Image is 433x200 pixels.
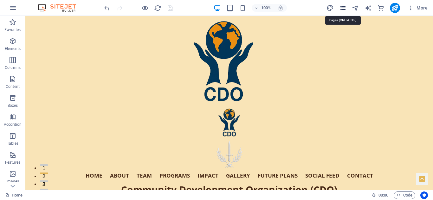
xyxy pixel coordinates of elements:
[141,4,149,12] button: Click here to leave preview mode and continue editing
[103,4,111,12] i: Undo: Change pages (Ctrl+Z)
[103,4,111,12] button: undo
[154,4,161,12] button: reload
[326,4,334,12] i: Design (Ctrl+Alt+Y)
[383,193,384,197] span: :
[36,4,84,12] img: Editor Logo
[252,4,274,12] button: 100%
[5,160,20,165] p: Features
[261,4,271,12] h6: 100%
[15,157,23,158] button: 1
[5,46,21,51] p: Elements
[372,191,389,199] h6: Session time
[4,27,21,32] p: Favorites
[5,191,23,199] a: Click to cancel selection. Double-click to open Pages
[352,4,359,12] i: Navigator
[6,179,19,184] p: Images
[7,141,18,146] p: Tables
[405,3,430,13] button: More
[154,4,161,12] i: Reload page
[15,173,23,174] button: 3
[420,191,428,199] button: Usercentrics
[15,148,23,150] button: 1
[278,5,283,11] i: On resize automatically adjust zoom level to fit chosen device.
[377,4,385,12] button: commerce
[5,65,21,70] p: Columns
[339,4,347,12] button: pages
[8,103,18,108] p: Boxes
[397,191,412,199] span: Code
[4,122,22,127] p: Accordion
[390,3,400,13] button: publish
[394,191,415,199] button: Code
[15,165,23,166] button: 2
[326,4,334,12] button: design
[365,4,372,12] button: text_generator
[352,4,359,12] button: navigator
[408,5,428,11] span: More
[378,191,388,199] span: 00 00
[6,84,20,89] p: Content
